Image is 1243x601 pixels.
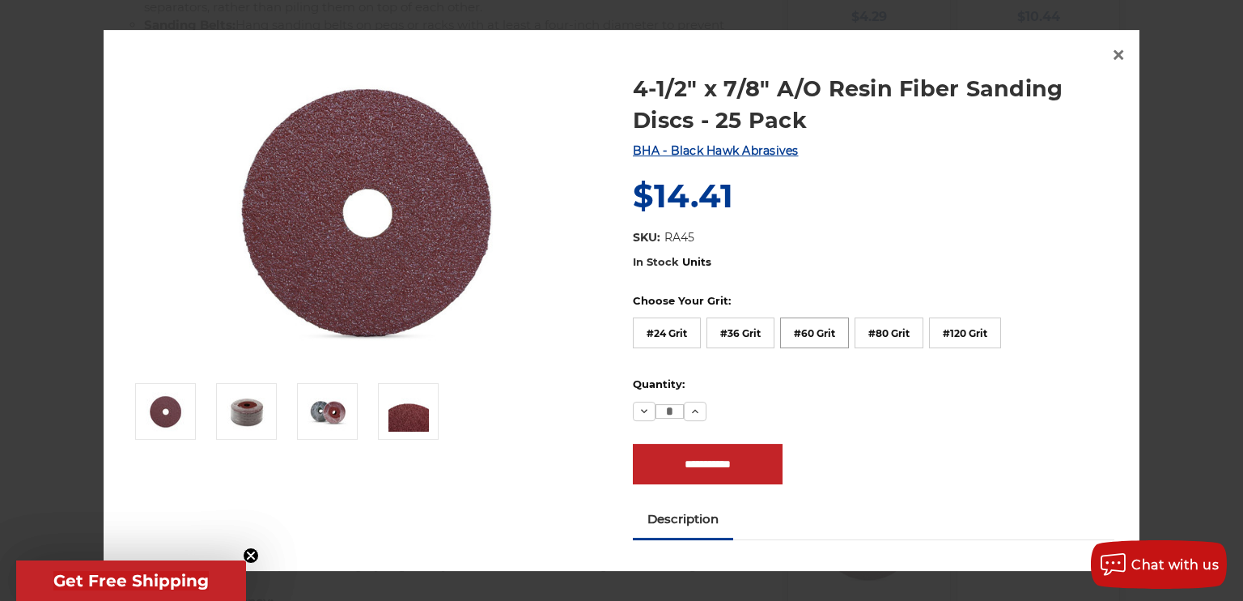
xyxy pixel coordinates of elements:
dt: SKU: [633,229,660,246]
img: 4-1/2" x 7/8" A/O Resin Fiber Sanding Discs - 25 Pack [308,391,348,432]
span: $14.41 [633,177,733,216]
label: Quantity: [633,377,1114,393]
button: Chat with us [1091,540,1227,589]
img: 4-1/2" x 7/8" A/O Resin Fiber Sanding Discs - 25 Pack [227,391,267,432]
a: Description [633,501,733,537]
a: 4-1/2" x 7/8" A/O Resin Fiber Sanding Discs - 25 Pack [633,73,1114,136]
span: Units [682,255,711,268]
span: Chat with us [1131,557,1219,573]
label: Choose Your Grit: [633,293,1114,309]
span: × [1111,39,1126,70]
a: Close [1105,42,1131,68]
span: Get Free Shipping [53,571,209,590]
span: In Stock [633,255,679,268]
img: 4.5 inch resin fiber disc [208,56,532,375]
a: BHA - Black Hawk Abrasives [633,144,799,159]
img: 4.5 inch resin fiber disc [146,392,186,432]
dd: RA45 [664,229,694,246]
div: Get Free ShippingClose teaser [16,561,246,601]
button: Close teaser [243,548,259,564]
img: 4-1/2" x 7/8" A/O Resin Fiber Sanding Discs - 25 Pack [388,391,429,432]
